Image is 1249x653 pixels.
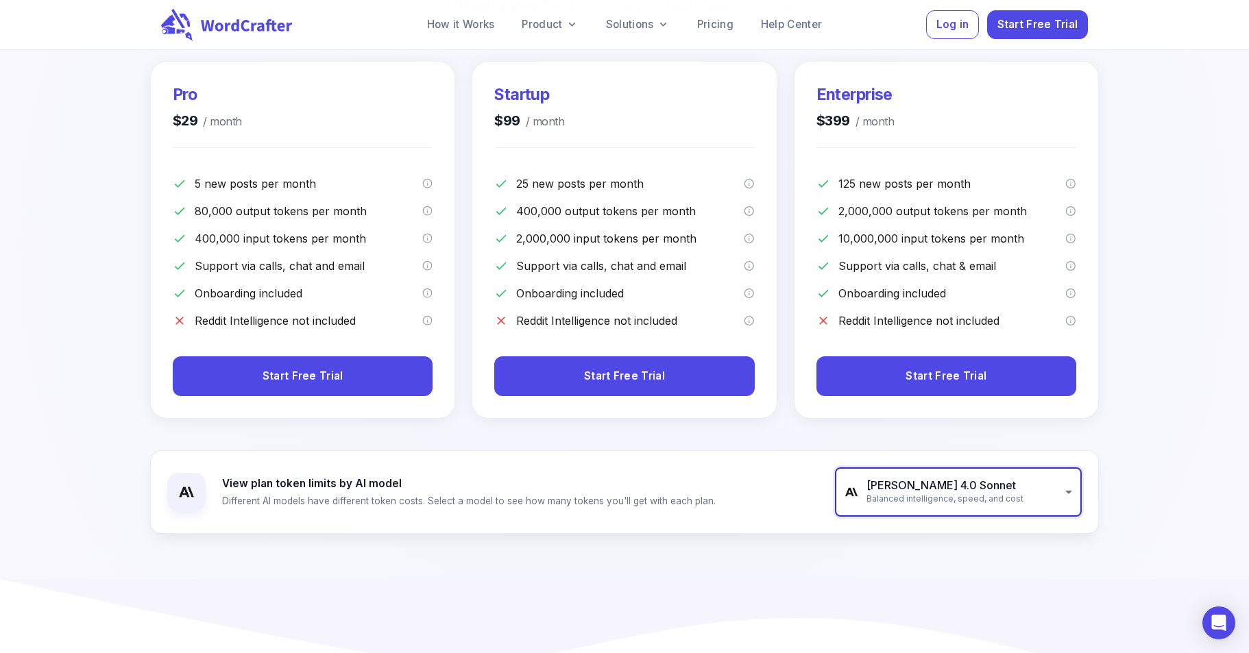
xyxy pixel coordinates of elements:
[195,285,422,301] p: Onboarding included
[906,367,986,386] span: Start Free Trial
[1065,206,1076,217] svg: Output tokens are the words/characters the model generates in response to your instructions. You ...
[263,367,343,386] span: Start Free Trial
[936,16,969,34] span: Log in
[516,258,744,274] p: Support via calls, chat and email
[195,312,422,329] p: Reddit Intelligence not included
[987,10,1088,40] button: Start Free Trial
[744,178,755,189] svg: A post is a new piece of content, an imported content for optimization or a content brief.
[816,111,894,131] h4: $399
[1065,315,1076,326] svg: Reddit Intelligence is a premium add-on that must be purchased separately. It provides Reddit dat...
[195,175,422,192] p: 5 new posts per month
[838,312,1066,329] p: Reddit Intelligence not included
[178,484,195,500] img: Claude 4.0 Sonnet
[1065,288,1076,299] svg: We offer a hands-on onboarding for the entire team for customers with the startup plan. Our struc...
[1065,260,1076,271] svg: We offer support via calls, chat and email to our customers with the enterprise plan
[516,312,744,329] p: Reddit Intelligence not included
[744,206,755,217] svg: Output tokens are the words/characters the model generates in response to your instructions. You ...
[173,84,242,106] h3: Pro
[850,112,894,131] span: / month
[422,178,433,189] svg: A post is a new piece of content, an imported content for optimization or a content brief.
[516,203,744,219] p: 400,000 output tokens per month
[173,111,242,131] h4: $29
[866,479,1023,492] p: [PERSON_NAME] 4.0 Sonnet
[494,111,564,131] h4: $99
[1065,178,1076,189] svg: A post is a new piece of content, an imported content for optimization or a content brief.
[744,260,755,271] svg: We offer support via calls, chat and email to our customers with the startup plan
[744,315,755,326] svg: Reddit Intelligence is a premium add-on that must be purchased separately. It provides Reddit dat...
[838,230,1066,247] p: 10,000,000 input tokens per month
[197,112,241,131] span: / month
[195,230,422,247] p: 400,000 input tokens per month
[195,203,422,219] p: 80,000 output tokens per month
[520,112,564,131] span: / month
[422,260,433,271] svg: We offer support via calls, chat and email to our customers with the pro plan
[422,233,433,244] svg: Input tokens are the words you provide to the AI model as instructions. You can think of tokens a...
[838,175,1066,192] p: 125 new posts per month
[686,11,744,38] a: Pricing
[750,11,833,38] a: Help Center
[173,356,433,397] button: Start Free Trial
[516,175,744,192] p: 25 new posts per month
[744,233,755,244] svg: Input tokens are the words you provide to the AI model as instructions. You can think of tokens a...
[516,230,744,247] p: 2,000,000 input tokens per month
[584,367,665,386] span: Start Free Trial
[1065,233,1076,244] svg: Input tokens are the words you provide to the AI model as instructions. You can think of tokens a...
[838,285,1066,301] p: Onboarding included
[838,203,1066,219] p: 2,000,000 output tokens per month
[494,84,564,106] h3: Startup
[838,258,1066,274] p: Support via calls, chat & email
[595,11,681,38] a: Solutions
[926,10,979,40] button: Log in
[816,356,1076,397] button: Start Free Trial
[494,356,754,397] button: Start Free Trial
[422,288,433,299] svg: We offer a hands-on onboarding for the entire team for customers with the pro plan. Our structure...
[816,84,894,106] h3: Enterprise
[511,11,589,38] a: Product
[1202,606,1235,639] div: Open Intercom Messenger
[866,492,1023,506] span: Balanced intelligence, speed, and cost
[422,206,433,217] svg: Output tokens are the words/characters the model generates in response to your instructions. You ...
[516,285,744,301] p: Onboarding included
[835,467,1082,517] div: [PERSON_NAME] 4.0 SonnetBalanced intelligence, speed, and cost
[195,258,422,274] p: Support via calls, chat and email
[744,288,755,299] svg: We offer a hands-on onboarding for the entire team for customers with the startup plan. Our struc...
[222,494,716,508] p: Different AI models have different token costs. Select a model to see how many tokens you'll get ...
[997,16,1078,34] span: Start Free Trial
[422,315,433,326] svg: Reddit Intelligence is a premium add-on that must be purchased separately. It provides Reddit dat...
[416,11,506,38] a: How it Works
[222,476,716,492] p: View plan token limits by AI model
